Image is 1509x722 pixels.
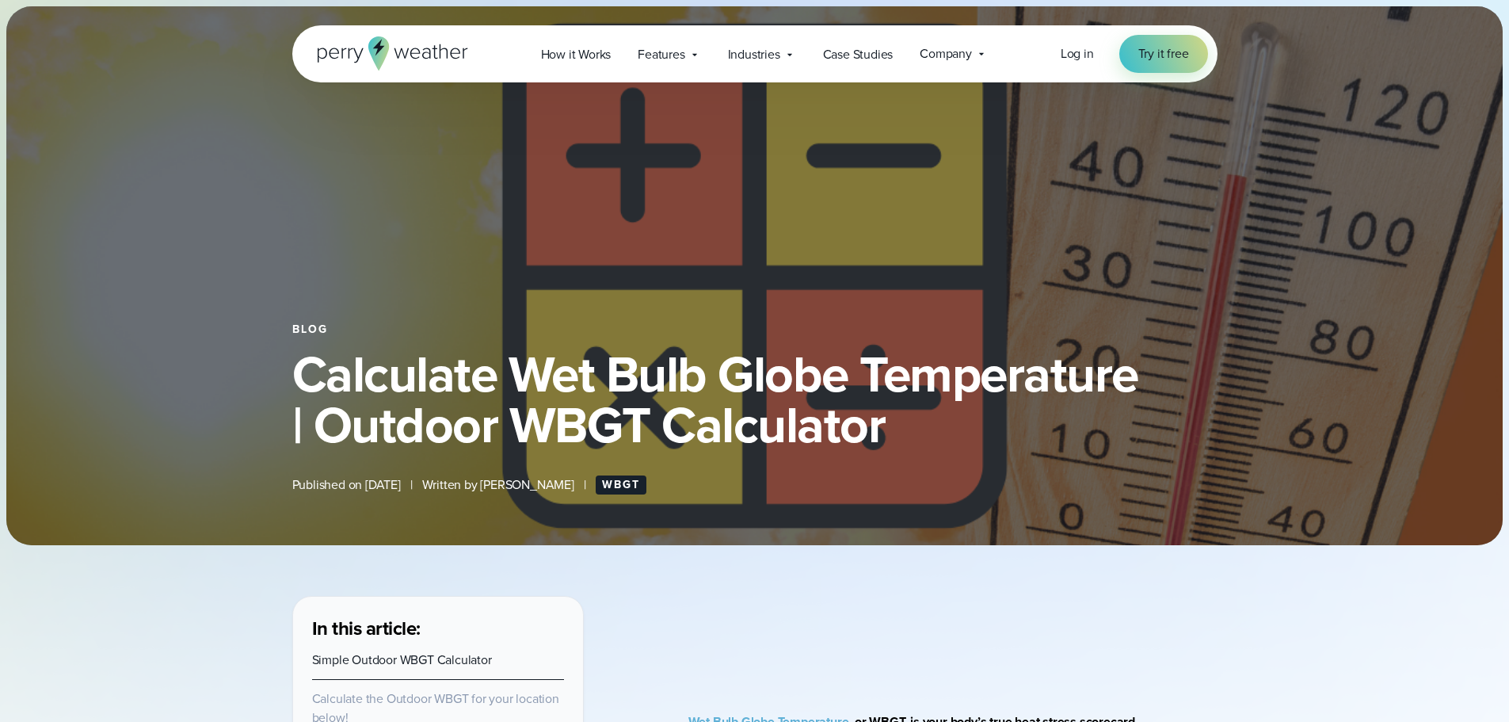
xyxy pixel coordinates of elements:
span: How it Works [541,45,612,64]
iframe: WBGT Explained: Listen as we break down all you need to know about WBGT Video [734,596,1171,662]
span: Try it free [1138,44,1189,63]
span: Case Studies [823,45,894,64]
span: Features [638,45,684,64]
a: How it Works [528,38,625,71]
a: Case Studies [810,38,907,71]
div: Blog [292,323,1217,336]
h1: Calculate Wet Bulb Globe Temperature | Outdoor WBGT Calculator [292,349,1217,450]
a: WBGT [596,476,646,495]
span: Industries [728,45,780,64]
a: Log in [1061,44,1094,63]
h3: In this article: [312,616,564,641]
span: | [584,476,586,495]
span: Written by [PERSON_NAME] [422,476,574,495]
span: Company [920,44,972,63]
span: | [410,476,413,495]
a: Try it free [1119,35,1208,73]
span: Published on [DATE] [292,476,401,495]
a: Simple Outdoor WBGT Calculator [312,651,492,669]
